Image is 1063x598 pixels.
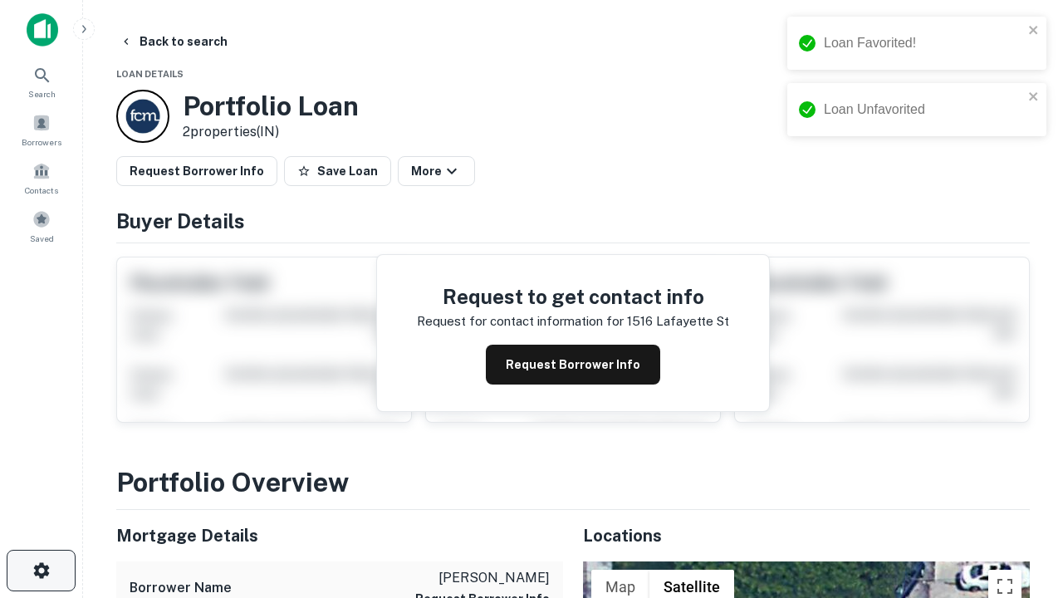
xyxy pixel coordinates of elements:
a: Contacts [5,155,78,200]
h5: Locations [583,523,1030,548]
button: Save Loan [284,156,391,186]
a: Search [5,59,78,104]
h4: Request to get contact info [417,282,729,311]
p: Request for contact information for [417,311,624,331]
img: capitalize-icon.png [27,13,58,47]
p: 1516 lafayette st [627,311,729,331]
div: Loan Unfavorited [824,100,1023,120]
button: Back to search [113,27,234,56]
p: [PERSON_NAME] [415,568,550,588]
a: Saved [5,203,78,248]
span: Saved [30,232,54,245]
button: Request Borrower Info [486,345,660,385]
a: Borrowers [5,107,78,152]
span: Contacts [25,184,58,197]
h4: Buyer Details [116,206,1030,236]
button: More [398,156,475,186]
h5: Mortgage Details [116,523,563,548]
button: close [1028,90,1040,105]
button: close [1028,23,1040,39]
span: Loan Details [116,69,184,79]
h6: Borrower Name [130,578,232,598]
p: 2 properties (IN) [183,122,359,142]
span: Search [28,87,56,100]
span: Borrowers [22,135,61,149]
div: Loan Favorited! [824,33,1023,53]
h3: Portfolio Loan [183,91,359,122]
button: Request Borrower Info [116,156,277,186]
h3: Portfolio Overview [116,463,1030,502]
iframe: Chat Widget [980,412,1063,492]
